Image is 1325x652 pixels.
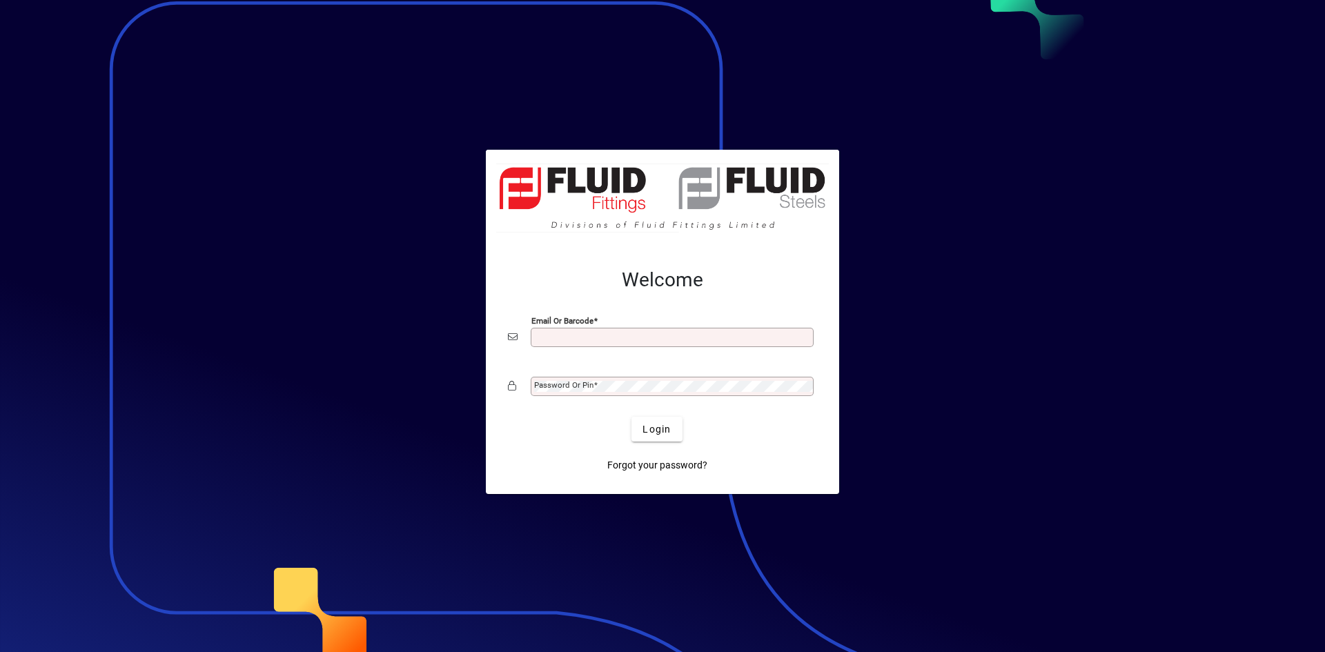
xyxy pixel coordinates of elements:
[602,453,713,477] a: Forgot your password?
[508,268,817,292] h2: Welcome
[642,422,671,437] span: Login
[607,458,707,473] span: Forgot your password?
[531,316,593,326] mat-label: Email or Barcode
[534,380,593,390] mat-label: Password or Pin
[631,417,682,442] button: Login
